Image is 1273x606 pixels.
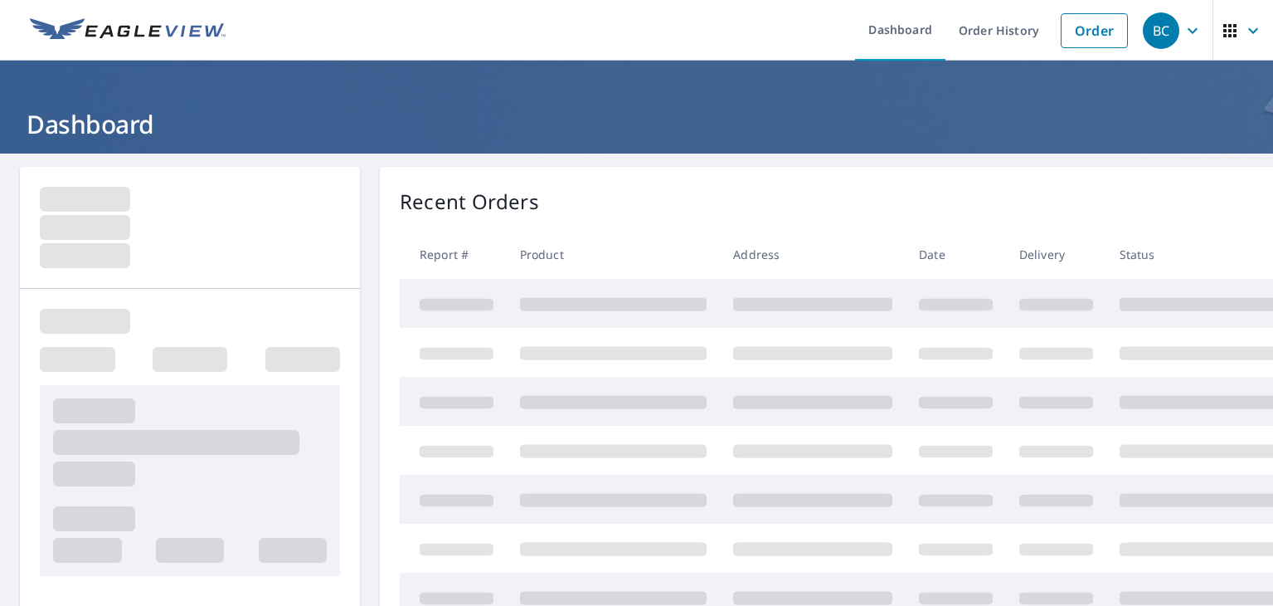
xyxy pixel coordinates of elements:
p: Recent Orders [400,187,539,217]
th: Date [906,230,1006,279]
div: BC [1143,12,1179,49]
a: Order [1061,13,1128,48]
th: Report # [400,230,507,279]
img: EV Logo [30,18,226,43]
th: Product [507,230,720,279]
th: Address [720,230,906,279]
h1: Dashboard [20,107,1253,141]
th: Delivery [1006,230,1106,279]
